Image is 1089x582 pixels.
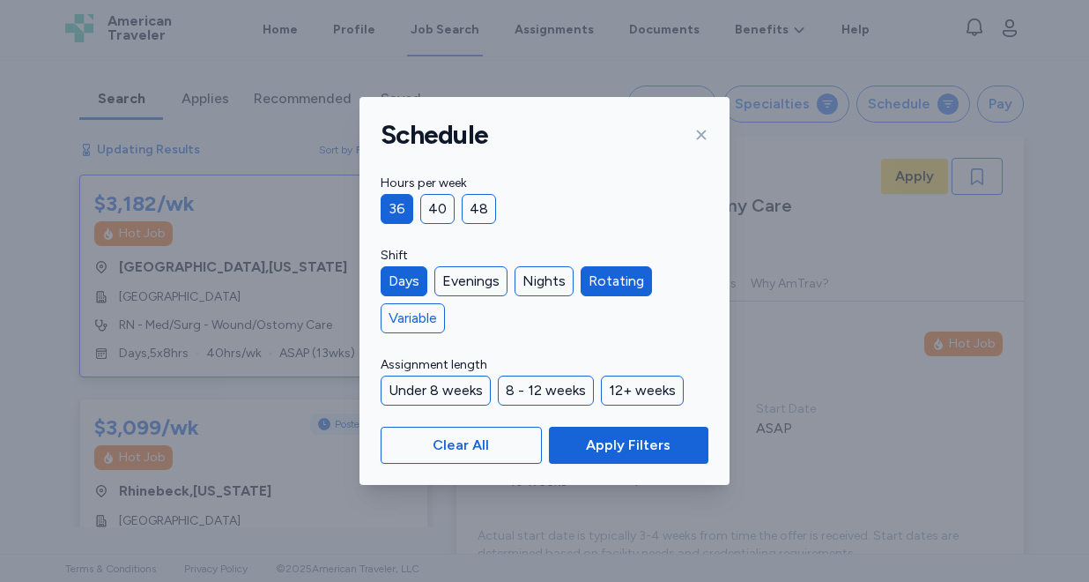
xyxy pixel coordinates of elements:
span: Apply Filters [586,435,670,456]
div: Nights [515,266,574,296]
h1: Schedule [381,118,488,152]
label: Hours per week [381,173,708,194]
div: 12+ weeks [601,376,684,406]
span: Clear All [433,435,489,456]
label: Shift [381,245,708,266]
div: 8 - 12 weeks [498,376,594,406]
button: Clear All [381,427,542,464]
div: Variable [381,303,445,333]
label: Assignment length [381,354,708,376]
button: Apply Filters [549,427,708,464]
div: Days [381,266,427,296]
div: Evenings [434,266,507,296]
div: 36 [381,194,413,224]
div: Rotating [581,266,652,296]
div: 48 [462,194,496,224]
div: 40 [420,194,455,224]
div: Under 8 weeks [381,376,491,406]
